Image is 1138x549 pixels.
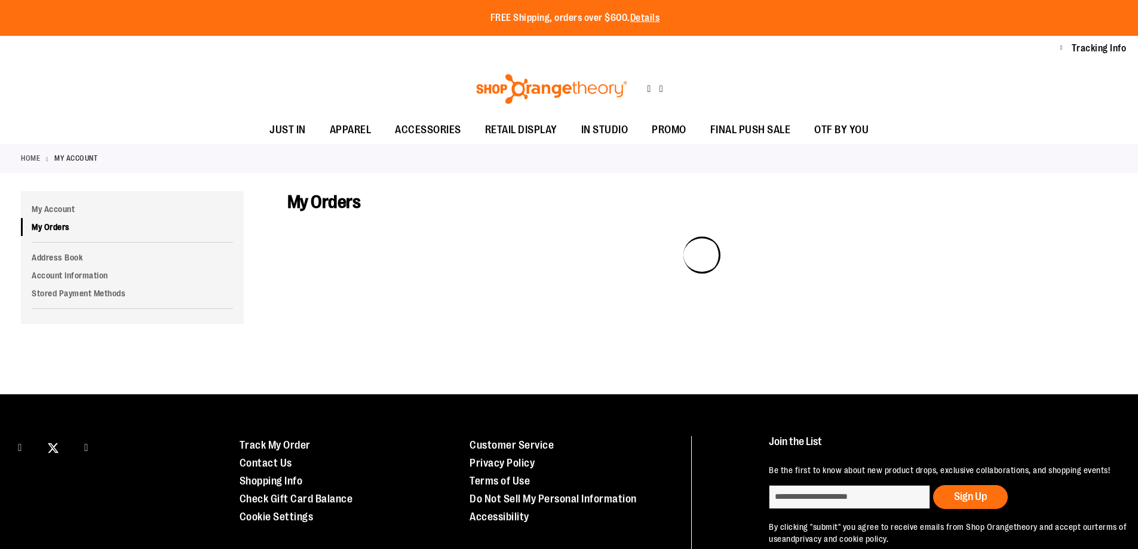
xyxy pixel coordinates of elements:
[21,218,244,236] a: My Orders
[1072,42,1127,55] a: Tracking Info
[569,116,640,144] a: IN STUDIO
[287,192,361,212] span: My Orders
[474,74,629,104] img: Shop Orangetheory
[1060,42,1063,54] button: Account menu
[581,116,628,143] span: IN STUDIO
[240,511,314,523] a: Cookie Settings
[269,116,306,143] span: JUST IN
[383,116,473,144] a: ACCESSORIES
[54,153,97,164] strong: My Account
[814,116,869,143] span: OTF BY YOU
[48,443,59,453] img: Twitter
[21,284,244,302] a: Stored Payment Methods
[318,116,384,144] a: APPAREL
[769,485,930,509] input: enter email
[21,153,40,164] a: Home
[470,457,535,469] a: Privacy Policy
[769,522,1127,544] a: terms of use
[42,436,65,458] a: Visit our X page
[630,13,660,23] a: Details
[330,116,372,143] span: APPAREL
[769,464,1129,476] p: Be the first to know about new product drops, exclusive collaborations, and shopping events!
[240,493,353,505] a: Check Gift Card Balance
[21,266,244,284] a: Account Information
[21,200,244,218] a: My Account
[933,485,1008,509] button: Sign Up
[954,490,987,502] span: Sign Up
[75,436,97,458] a: Visit our Instagram page
[710,116,791,143] span: FINAL PUSH SALE
[470,475,530,487] a: Terms of Use
[240,439,311,451] a: Track My Order
[21,249,244,266] a: Address Book
[240,457,292,469] a: Contact Us
[769,436,1129,458] h4: Join the List
[470,439,554,451] a: Customer Service
[470,493,637,505] a: Do Not Sell My Personal Information
[640,116,698,144] a: PROMO
[473,116,569,144] a: RETAIL DISPLAY
[9,436,31,458] a: Visit our Facebook page
[470,511,529,523] a: Accessibility
[485,116,557,143] span: RETAIL DISPLAY
[395,116,461,143] span: ACCESSORIES
[652,116,686,143] span: PROMO
[240,475,303,487] a: Shopping Info
[802,116,881,144] a: OTF BY YOU
[257,116,318,144] a: JUST IN
[490,11,660,25] p: FREE Shipping, orders over $600.
[109,436,131,458] a: Visit our Youtube page
[698,116,803,144] a: FINAL PUSH SALE
[769,521,1129,545] p: By clicking "submit" you agree to receive emails from Shop Orangetheory and accept our and
[795,534,888,544] a: privacy and cookie policy.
